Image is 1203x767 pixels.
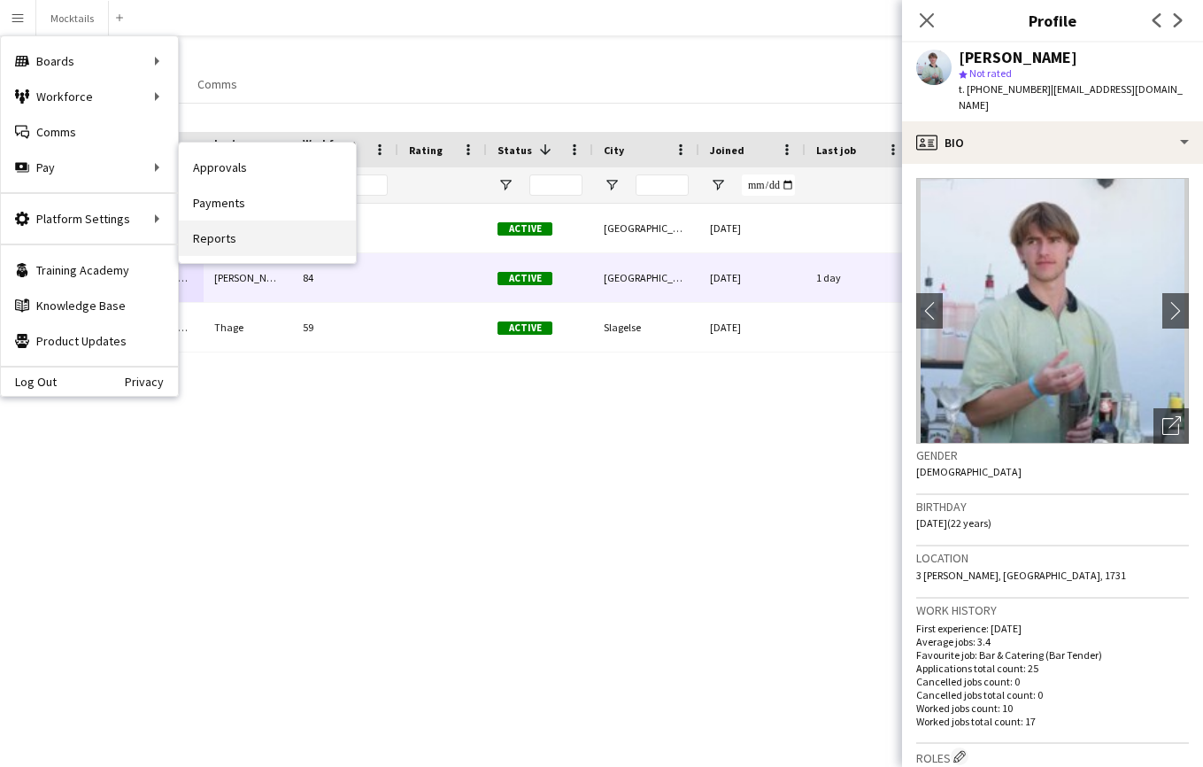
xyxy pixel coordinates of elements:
a: Approvals [179,150,356,185]
span: Active [497,222,552,236]
button: Mocktails [36,1,109,35]
span: Rating [409,143,443,157]
div: [PERSON_NAME] [204,253,292,302]
div: 1 day [806,253,912,302]
a: Payments [179,185,356,221]
a: Log Out [1,375,57,389]
input: Joined Filter Input [742,174,795,196]
p: Applications total count: 25 [916,662,1189,675]
div: Boards [1,43,178,79]
p: Favourite job: Bar & Catering (Bar Tender) [916,648,1189,662]
span: Comms [197,76,237,92]
h3: Roles [916,748,1189,766]
div: Workforce [1,79,178,114]
div: Pay [1,150,178,185]
div: [DATE] [699,303,806,352]
div: [PERSON_NAME] [959,50,1077,66]
span: Active [497,272,552,285]
input: Workforce ID Filter Input [335,174,388,196]
a: Reports [179,221,356,256]
div: Thage [204,303,292,352]
div: [GEOGRAPHIC_DATA] [593,204,699,252]
a: Product Updates [1,323,178,359]
span: | [EMAIL_ADDRESS][DOMAIN_NAME] [959,82,1183,112]
span: [DATE] (22 years) [916,516,991,530]
div: Slagelse [593,303,699,352]
p: Worked jobs count: 10 [916,701,1189,715]
p: Worked jobs total count: 17 [916,715,1189,728]
div: 59 [292,303,398,352]
button: Open Filter Menu [710,177,726,193]
a: Training Academy [1,252,178,288]
div: Bio [902,121,1203,164]
a: Comms [190,73,244,96]
p: First experience: [DATE] [916,622,1189,635]
span: Status [497,143,532,157]
a: Knowledge Base [1,288,178,323]
button: Open Filter Menu [604,177,620,193]
input: City Filter Input [636,174,689,196]
p: Cancelled jobs count: 0 [916,675,1189,688]
div: 84 [292,253,398,302]
span: Active [497,322,552,335]
a: Privacy [125,375,178,389]
h3: Gender [916,447,1189,463]
div: [DATE] [699,253,806,302]
span: Workforce ID [303,136,366,163]
input: Status Filter Input [529,174,582,196]
h3: Profile [902,9,1203,32]
span: Not rated [969,66,1012,80]
span: Last job [816,143,856,157]
span: 3 [PERSON_NAME], [GEOGRAPHIC_DATA], 1731 [916,569,1126,582]
a: Comms [1,114,178,150]
img: Crew avatar or photo [916,178,1189,444]
span: City [604,143,624,157]
span: Joined [710,143,744,157]
button: Open Filter Menu [497,177,513,193]
h3: Work history [916,602,1189,618]
span: Last Name [214,136,260,163]
div: [GEOGRAPHIC_DATA] [593,253,699,302]
p: Cancelled jobs total count: 0 [916,688,1189,701]
h3: Location [916,550,1189,566]
span: t. [PHONE_NUMBER] [959,82,1051,96]
div: Platform Settings [1,201,178,236]
p: Average jobs: 3.4 [916,635,1189,648]
h3: Birthday [916,499,1189,515]
div: [DATE] [699,204,806,252]
div: Open photos pop-in [1153,408,1189,444]
span: [DEMOGRAPHIC_DATA] [916,465,1022,478]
